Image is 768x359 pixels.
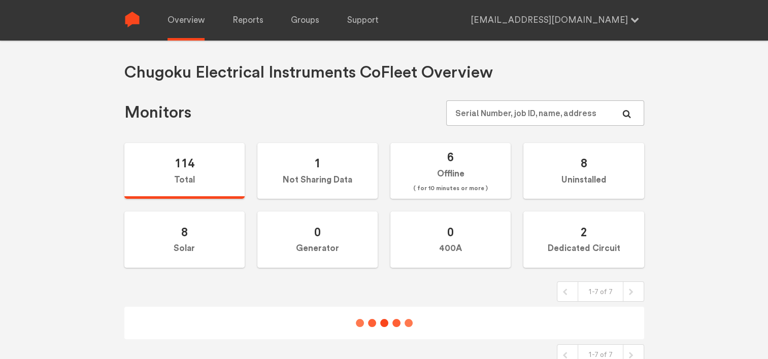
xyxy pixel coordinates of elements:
label: Solar [124,211,245,268]
h1: Chugoku Electrical Instruments Co Fleet Overview [124,62,493,83]
label: Dedicated Circuit [523,211,644,268]
span: 0 [314,225,321,239]
label: Uninstalled [523,143,644,199]
label: Offline [390,143,511,199]
label: Not Sharing Data [257,143,378,199]
label: Generator [257,211,378,268]
span: 8 [580,156,587,170]
span: 0 [447,225,454,239]
label: Total [124,143,245,199]
span: 8 [181,225,188,239]
span: 114 [175,156,194,170]
img: Sense Logo [124,12,140,27]
input: Serial Number, job ID, name, address [446,100,644,126]
span: 1 [314,156,321,170]
span: 2 [580,225,587,239]
span: ( for 10 minutes or more ) [413,183,488,195]
span: 6 [447,150,454,164]
label: 400A [390,211,511,268]
h1: Monitors [124,102,191,123]
div: 1-7 of 7 [578,282,623,301]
